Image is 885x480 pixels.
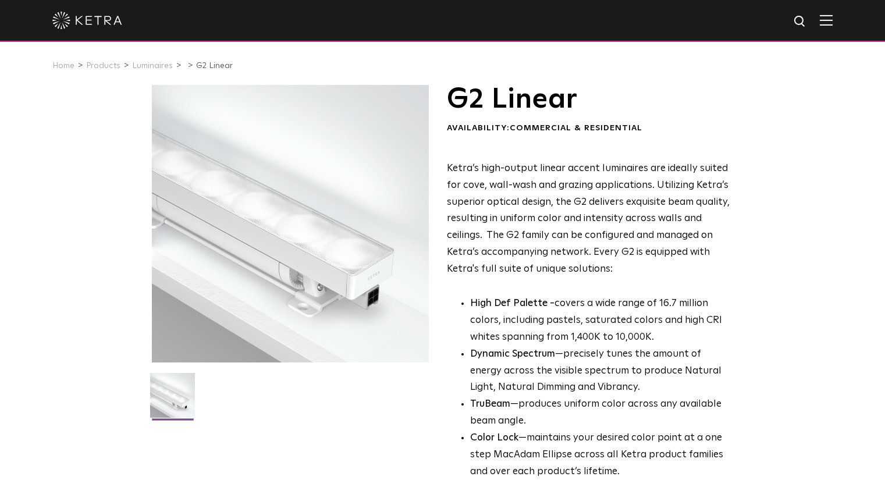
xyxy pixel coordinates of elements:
[470,296,730,346] p: covers a wide range of 16.7 million colors, including pastels, saturated colors and high CRI whit...
[86,62,120,70] a: Products
[470,346,730,397] li: —precisely tunes the amount of energy across the visible spectrum to produce Natural Light, Natur...
[447,161,730,278] p: Ketra’s high-output linear accent luminaires are ideally suited for cove, wall-wash and grazing a...
[470,396,730,430] li: —produces uniform color across any available beam angle.
[820,15,833,26] img: Hamburger%20Nav.svg
[470,399,510,409] strong: TruBeam
[447,123,730,134] div: Availability:
[132,62,173,70] a: Luminaires
[510,124,642,132] span: Commercial & Residential
[150,373,195,426] img: G2-Linear-2021-Web-Square
[793,15,808,29] img: search icon
[447,85,730,114] h1: G2 Linear
[470,349,555,359] strong: Dynamic Spectrum
[52,62,74,70] a: Home
[52,12,122,29] img: ketra-logo-2019-white
[196,62,233,70] a: G2 Linear
[470,298,555,308] strong: High Def Palette -
[470,433,518,443] strong: Color Lock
